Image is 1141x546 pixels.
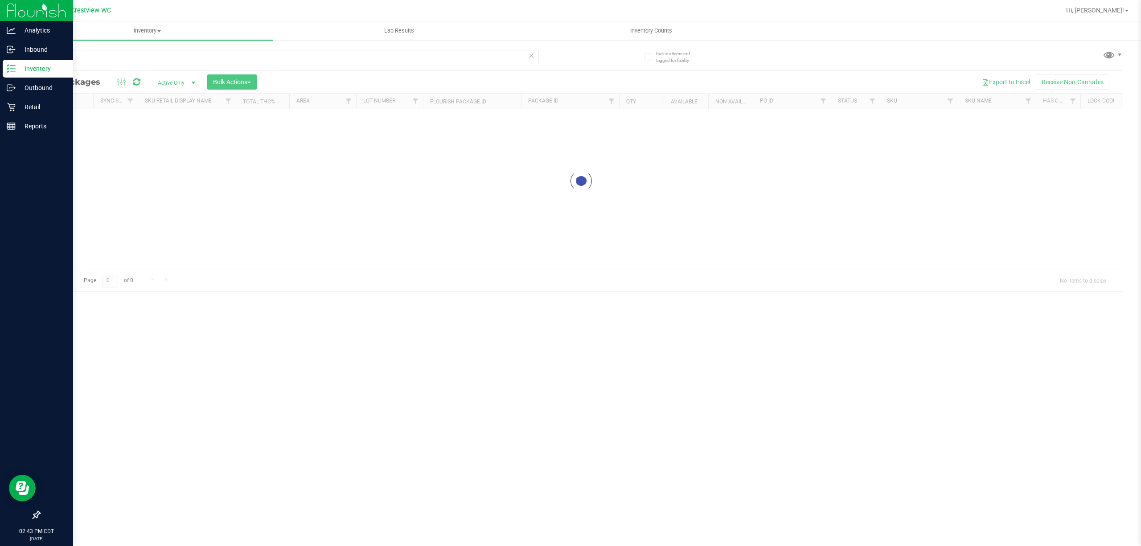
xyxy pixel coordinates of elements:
[7,64,16,73] inline-svg: Inventory
[16,102,69,112] p: Retail
[7,122,16,131] inline-svg: Reports
[528,50,534,62] span: Clear
[16,44,69,55] p: Inbound
[16,121,69,131] p: Reports
[21,27,273,35] span: Inventory
[4,535,69,542] p: [DATE]
[7,45,16,54] inline-svg: Inbound
[525,21,777,40] a: Inventory Counts
[16,82,69,93] p: Outbound
[21,21,273,40] a: Inventory
[656,50,701,64] span: Include items not tagged for facility
[16,25,69,36] p: Analytics
[7,26,16,35] inline-svg: Analytics
[16,63,69,74] p: Inventory
[7,83,16,92] inline-svg: Outbound
[39,50,539,63] input: Search Package ID, Item Name, SKU, Lot or Part Number...
[372,27,426,35] span: Lab Results
[71,7,111,14] span: Crestview WC
[7,103,16,111] inline-svg: Retail
[618,27,684,35] span: Inventory Counts
[4,527,69,535] p: 02:43 PM CDT
[9,475,36,501] iframe: Resource center
[273,21,525,40] a: Lab Results
[1066,7,1124,14] span: Hi, [PERSON_NAME]!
